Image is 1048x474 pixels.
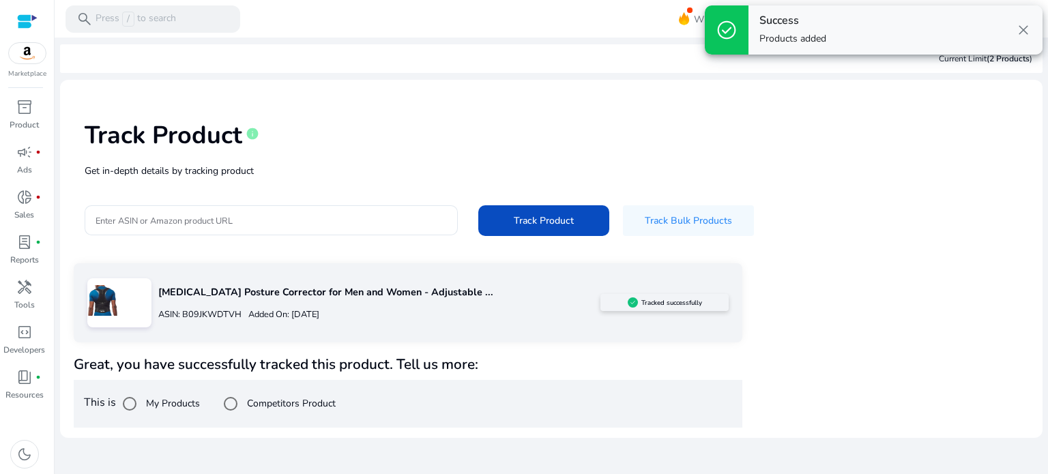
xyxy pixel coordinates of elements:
span: search [76,11,93,27]
span: book_4 [16,369,33,385]
span: fiber_manual_record [35,374,41,380]
p: Sales [14,209,34,221]
p: Reports [10,254,39,266]
span: info [246,127,259,140]
p: Product [10,119,39,131]
h4: Great, you have successfully tracked this product. Tell us more: [74,356,742,373]
span: fiber_manual_record [35,194,41,200]
div: This is [74,380,742,428]
span: dark_mode [16,446,33,462]
span: / [122,12,134,27]
span: Track Product [514,213,574,228]
span: What's New [694,8,747,31]
span: inventory_2 [16,99,33,115]
span: donut_small [16,189,33,205]
h4: Success [759,14,826,27]
p: Developers [3,344,45,356]
p: Added On: [DATE] [242,308,319,321]
span: handyman [16,279,33,295]
span: lab_profile [16,234,33,250]
button: Track Product [478,205,609,236]
img: sellerapp_active [628,297,638,308]
span: code_blocks [16,324,33,340]
h5: Tracked successfully [641,299,702,307]
p: Resources [5,389,44,401]
p: Ads [17,164,32,176]
h1: Track Product [85,121,242,150]
p: Press to search [96,12,176,27]
span: campaign [16,144,33,160]
p: ASIN: B09JKWDTVH [158,308,242,321]
img: amazon.svg [9,43,46,63]
p: Get in-depth details by tracking product [85,164,1018,178]
label: My Products [143,396,200,411]
label: Competitors Product [244,396,336,411]
span: close [1015,22,1032,38]
p: Tools [14,299,35,311]
span: check_circle [716,19,738,41]
p: [MEDICAL_DATA] Posture Corrector for Men and Women - Adjustable ... [158,285,600,300]
span: fiber_manual_record [35,239,41,245]
img: 91KGsg4rXdL.jpg [87,285,118,316]
span: fiber_manual_record [35,149,41,155]
button: Track Bulk Products [623,205,754,236]
p: Marketplace [8,69,46,79]
span: Track Bulk Products [645,213,732,228]
p: Products added [759,32,826,46]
